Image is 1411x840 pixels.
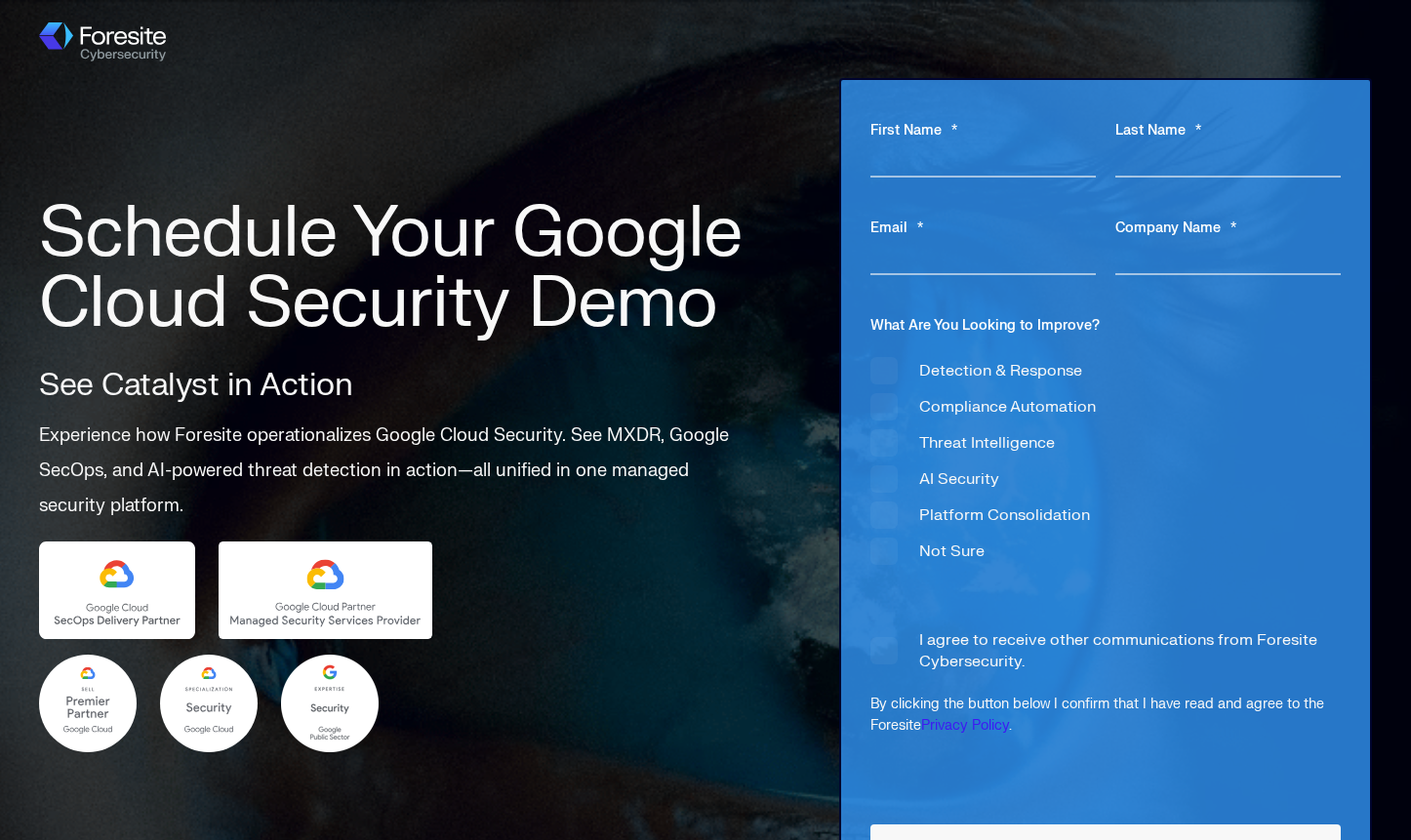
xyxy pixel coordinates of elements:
[870,317,1100,334] span: What Are You Looking to Improve?
[160,655,258,752] img: Foresite Google Cloud badge - Specialization - Security
[921,717,1009,734] a: Privacy Policy
[870,503,1090,526] span: Platform Consolidation
[870,395,1096,418] span: Compliance Automation
[39,541,195,639] img: Foresite - Google Cloud SecOps Delivery Partner Badge
[870,431,1055,454] span: Threat Intelligence
[39,419,746,524] p: Experience how Foresite operationalizes Google Cloud Security. See MXDR, Google SecOps, and AI-po...
[870,694,1360,737] div: By clicking the button below I confirm that I have read and agree to the Foresite .
[39,179,746,339] h1: Schedule Your Google Cloud Security Demo
[1115,122,1186,139] span: Last Name
[39,370,746,401] h3: See Catalyst in Action
[281,655,379,752] img: Google Public Sector Security Expertise badge
[870,540,985,562] span: Not Sure
[219,541,432,639] img: Foresite is a Google Cloud Managed Security Services Partner
[39,655,137,752] img: foresite_google-cloud_badge__premier-partner_sell
[39,21,166,60] img: Foresite logo, a hexagon shape of blues with a directional arrow to the right hand side, and the ...
[1115,220,1221,236] span: Company Name
[870,122,942,139] span: First Name
[870,467,999,490] span: AI Security
[870,220,907,236] span: Email
[870,628,1341,673] span: I agree to receive other communications from Foresite Cybersecurity.
[870,359,1082,381] span: Detection & Response
[39,21,166,60] a: Back to Home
